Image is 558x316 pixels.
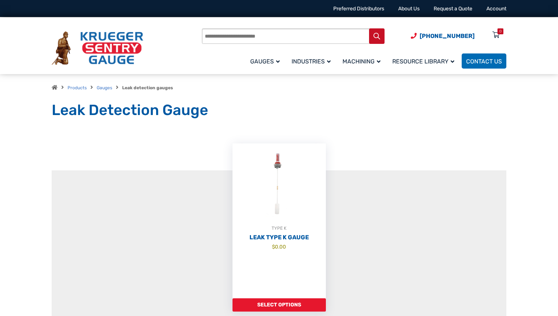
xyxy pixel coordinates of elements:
div: TYPE K [232,225,326,232]
a: Phone Number (920) 434-8860 [411,31,475,41]
a: Resource Library [388,52,462,70]
a: Contact Us [462,53,506,69]
span: Resource Library [392,58,454,65]
span: Industries [292,58,331,65]
a: Gauges [97,85,112,90]
a: Machining [338,52,388,70]
a: Industries [287,52,338,70]
a: Request a Quote [434,6,472,12]
a: Gauges [246,52,287,70]
bdi: 0.00 [272,244,286,250]
a: Account [486,6,506,12]
span: $ [272,244,275,250]
a: About Us [398,6,420,12]
strong: Leak detection gauges [122,85,173,90]
img: Leak Detection Gauge [232,143,326,225]
img: Krueger Sentry Gauge [52,31,143,65]
h2: Leak Type K Gauge [232,234,326,241]
a: Products [68,85,87,90]
a: Preferred Distributors [333,6,384,12]
span: Contact Us [466,58,502,65]
span: Gauges [250,58,280,65]
h1: Leak Detection Gauge [52,101,506,119]
div: 0 [499,28,502,34]
span: Machining [342,58,380,65]
a: Add to cart: “Leak Type K Gauge” [232,298,326,312]
span: [PHONE_NUMBER] [420,32,475,39]
a: TYPE KLeak Type K Gauge $0.00 [232,143,326,298]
